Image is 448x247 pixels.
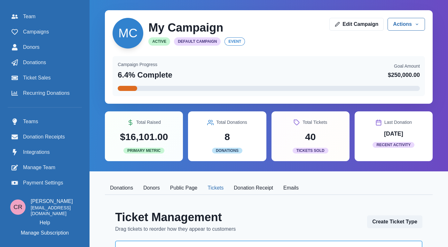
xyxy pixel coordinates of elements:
[23,89,70,97] span: Recurring Donations
[13,204,22,210] div: Connor Reaumond
[278,182,304,195] button: Emails
[8,176,82,189] a: Payment Settings
[8,71,82,84] a: Ticket Sales
[8,41,82,54] a: Donors
[23,43,40,51] span: Donors
[8,10,82,23] a: Team
[23,164,55,171] span: Manage Team
[293,148,328,153] span: Tickets Sold
[120,130,168,144] p: $16,101.00
[118,61,157,68] p: Campaign Progress
[148,21,223,34] h2: My Campaign
[212,148,242,153] span: Donations
[367,215,422,228] button: Create Ticket Type
[105,182,138,195] button: Donations
[23,148,50,156] span: Integrations
[23,179,63,187] span: Payment Settings
[115,210,222,224] h2: Ticket Management
[388,71,420,79] p: $250,000.00
[8,56,82,69] a: Donations
[303,119,327,126] p: Total Tickets
[394,63,420,70] p: Goal Amount
[224,37,245,46] span: event
[31,198,79,205] p: [PERSON_NAME]
[23,13,35,20] span: Team
[21,229,69,237] p: Manage Subscription
[329,18,384,31] a: Edit Campaign
[384,130,403,138] p: [DATE]
[224,130,230,144] p: 8
[373,142,414,148] span: Recent Activity
[8,131,82,143] a: Donation Receipts
[136,119,161,126] p: Total Raised
[305,130,316,144] p: 40
[202,182,229,195] button: Tickets
[23,28,49,36] span: Campaigns
[23,74,51,82] span: Ticket Sales
[138,182,165,195] button: Donors
[8,161,82,174] a: Manage Team
[118,27,138,39] div: My Campaign
[148,37,170,46] span: Active
[40,219,50,227] a: Help
[8,87,82,100] a: Recurring Donations
[23,59,46,66] span: Donations
[115,225,236,233] p: Drag tickets to reorder how they appear to customers
[174,37,221,46] span: Default Campaign
[123,148,164,153] span: Primary Metric
[229,182,278,195] button: Donation Receipt
[165,182,202,195] button: Public Page
[384,119,412,126] p: Last Donation
[8,26,82,38] a: Campaigns
[8,115,82,128] a: Teams
[216,119,247,126] p: Total Donations
[23,133,65,141] span: Donation Receipts
[31,205,79,216] p: [EMAIL_ADDRESS][DOMAIN_NAME]
[118,69,172,81] p: 6.4 % Complete
[8,146,82,159] a: Integrations
[388,18,425,31] button: Actions
[23,118,38,125] span: Teams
